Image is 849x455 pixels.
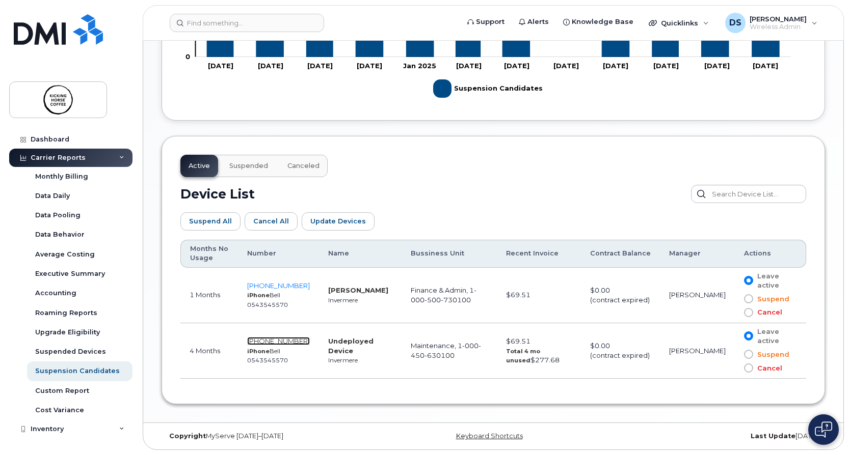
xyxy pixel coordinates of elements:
tspan: [DATE] [704,62,730,70]
span: DS [729,17,741,29]
strong: [PERSON_NAME] [328,286,388,294]
g: Legend [433,75,543,102]
a: Knowledge Base [556,12,641,32]
span: Alerts [527,17,549,27]
td: $0.00 [581,323,660,379]
tspan: [DATE] [504,62,529,70]
span: Quicklinks [661,19,698,27]
span: Suspended [229,162,268,170]
td: $0.00 [581,268,660,323]
span: Knowledge Base [572,17,633,27]
strong: iPhone [247,292,270,299]
th: Number [238,240,319,268]
button: Cancel All [245,212,298,231]
span: Leave active [753,327,794,346]
td: [PERSON_NAME] [660,268,735,323]
small: Bell 0543545570 [247,292,288,308]
button: Suspend All [180,212,241,231]
a: Alerts [512,12,556,32]
img: Open chat [815,421,832,438]
small: Invermere [328,297,358,304]
small: Invermere [328,357,358,364]
tspan: [DATE] [307,62,333,70]
tspan: [DATE] [753,62,778,70]
tspan: [DATE] [258,62,283,70]
span: Cancel [753,363,782,373]
span: Suspend All [189,216,232,226]
strong: Undeployed Device [328,337,374,355]
tspan: [DATE] [603,62,628,70]
th: Manager [660,240,735,268]
tspan: Jan 2025 [403,62,436,70]
span: (contract expired) [590,351,650,359]
div: [DATE] [604,432,825,440]
div: Daniel Stratton [718,13,825,33]
tspan: [DATE] [653,62,679,70]
span: Canceled [287,162,320,170]
span: Leave active [753,271,794,290]
th: Contract Balance [581,240,660,268]
td: Finance & Admin, 1-000-500-730100 [402,268,497,323]
span: Cancel All [253,216,289,226]
button: Update Devices [302,212,375,231]
a: [PHONE_NUMBER] [247,281,310,290]
th: Name [319,240,402,268]
input: Find something... [170,14,324,32]
th: Bussiness Unit [402,240,497,268]
div: MyServe [DATE]–[DATE] [162,432,383,440]
span: Wireless Admin [750,23,807,31]
strong: Copyright [169,432,206,440]
small: Bell 0543545570 [247,348,288,364]
span: Cancel [753,307,782,317]
span: Update Devices [310,216,366,226]
tspan: [DATE] [357,62,382,70]
tspan: 0 [185,52,190,61]
a: Keyboard Shortcuts [456,432,523,440]
strong: Last Update [751,432,795,440]
span: Suspend [753,350,789,359]
input: Search Device List... [691,185,806,203]
td: $69.51 [497,268,580,323]
span: (contract expired) [590,296,650,304]
strong: iPhone [247,348,270,355]
td: 4 Months [180,323,238,379]
h2: Device List [180,186,255,202]
td: Maintenance, 1-000-450-630100 [402,323,497,379]
strong: Total 4 mo unused [506,348,540,364]
tspan: [DATE] [553,62,579,70]
a: Support [460,12,512,32]
span: Suspend [753,294,789,304]
div: Quicklinks [642,13,716,33]
tspan: [DATE] [456,62,482,70]
th: Months No Usage [180,240,238,268]
td: [PERSON_NAME] [660,323,735,379]
span: [PERSON_NAME] [750,15,807,23]
tspan: [DATE] [208,62,233,70]
td: 1 Months [180,268,238,323]
span: Support [476,17,505,27]
g: Suspension Candidates [433,75,543,102]
th: Recent Invoice [497,240,580,268]
td: $69.51 $277.68 [497,323,580,379]
th: Actions [735,240,806,268]
a: [PHONE_NUMBER] [247,337,310,345]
